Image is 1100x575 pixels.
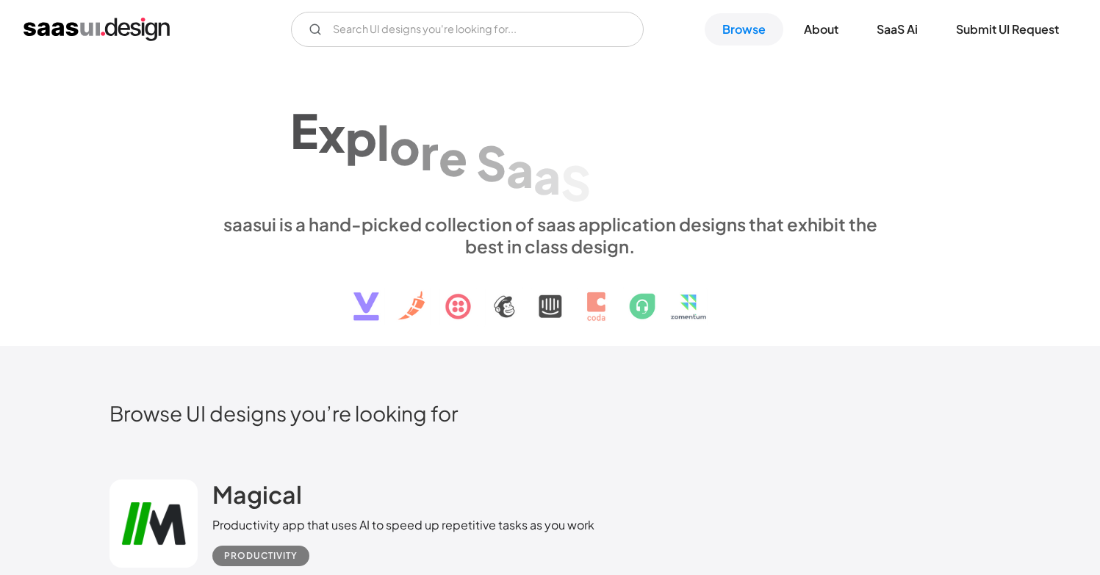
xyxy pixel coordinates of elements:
[389,118,420,175] div: o
[786,13,856,46] a: About
[420,123,439,180] div: r
[224,547,298,565] div: Productivity
[291,12,644,47] input: Search UI designs you're looking for...
[318,105,345,162] div: x
[212,480,302,509] h2: Magical
[212,213,888,257] div: saasui is a hand-picked collection of saas application designs that exhibit the best in class des...
[24,18,170,41] a: home
[212,516,594,534] div: Productivity app that uses AI to speed up repetitive tasks as you work
[109,400,991,426] h2: Browse UI designs you’re looking for
[476,134,506,191] div: S
[377,113,389,170] div: l
[506,140,533,197] div: a
[561,154,591,211] div: S
[291,12,644,47] form: Email Form
[938,13,1076,46] a: Submit UI Request
[439,129,467,185] div: e
[859,13,935,46] a: SaaS Ai
[212,86,888,199] h1: Explore SaaS UI design patterns & interactions.
[345,109,377,165] div: p
[705,13,783,46] a: Browse
[290,101,318,158] div: E
[328,257,773,333] img: text, icon, saas logo
[212,480,302,516] a: Magical
[533,147,561,203] div: a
